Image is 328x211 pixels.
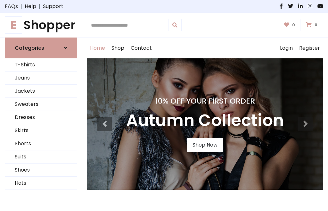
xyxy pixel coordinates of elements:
a: Home [87,38,108,58]
h3: Autumn Collection [126,111,284,131]
a: Login [277,38,296,58]
a: Sweaters [5,98,77,111]
a: EShopper [5,18,77,32]
span: | [36,3,43,10]
span: 0 [313,22,319,28]
a: Jackets [5,85,77,98]
a: FAQs [5,3,18,10]
a: Skirts [5,124,77,137]
a: Register [296,38,323,58]
a: Shorts [5,137,77,150]
span: E [5,16,22,34]
a: Shop Now [187,138,223,152]
a: 0 [280,19,301,31]
h6: Categories [15,45,44,51]
a: Help [25,3,36,10]
a: Dresses [5,111,77,124]
a: Hats [5,177,77,190]
span: 0 [291,22,297,28]
a: Jeans [5,72,77,85]
span: | [18,3,25,10]
h4: 10% Off Your First Order [126,97,284,105]
a: 0 [302,19,323,31]
h1: Shopper [5,18,77,32]
a: T-Shirts [5,58,77,72]
a: Contact [127,38,155,58]
a: Shoes [5,164,77,177]
a: Suits [5,150,77,164]
a: Shop [108,38,127,58]
a: Categories [5,38,77,58]
a: Support [43,3,63,10]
